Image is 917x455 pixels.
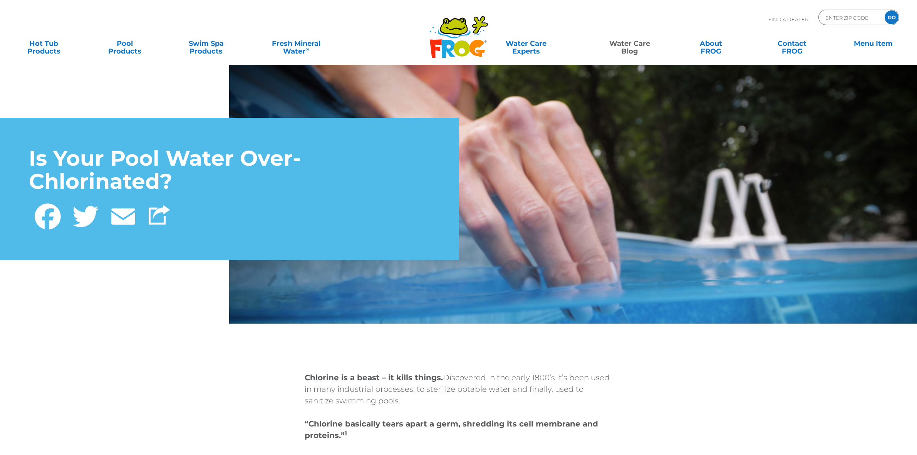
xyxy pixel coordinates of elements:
input: Zip Code Form [825,12,877,23]
sup: 1 [345,430,347,437]
a: Facebook [29,199,67,231]
a: AboutFROG [675,36,747,51]
img: Share [149,205,170,225]
a: Fresh MineralWater∞ [251,36,341,51]
h1: Is Your Pool Water Over-Chlorinated? [29,147,430,193]
a: Email [104,199,142,231]
a: Water CareExperts [468,36,585,51]
a: Water CareBlog [594,36,666,51]
a: PoolProducts [89,36,161,51]
a: Menu Item [837,36,909,51]
a: Hot TubProducts [8,36,80,51]
p: Find A Dealer [768,10,808,29]
a: ContactFROG [756,36,828,51]
a: Twitter [67,199,104,231]
strong: Chlorine is a beast – it kills things. [305,373,443,382]
img: Someone hand is holding a test strip in the blue pool water. [229,54,917,441]
strong: “Chlorine basically tears apart a germ, shredding its cell membrane and proteins.” [305,419,598,440]
sup: ∞ [305,46,309,52]
input: GO [885,10,899,24]
a: Swim SpaProducts [170,36,242,51]
p: Discovered in the early 1800’s it’s been used in many industrial processes, to sterilize potable ... [305,372,613,406]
